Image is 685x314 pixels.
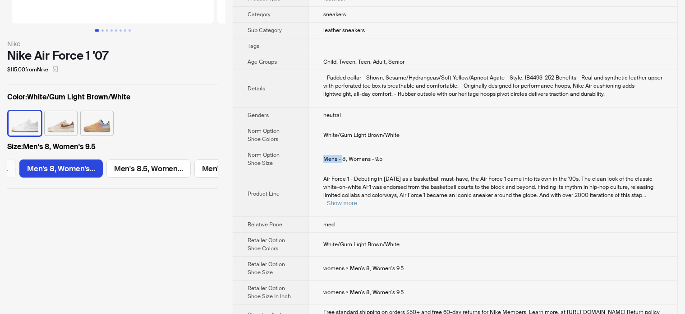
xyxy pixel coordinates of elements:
[327,200,357,206] button: Expand
[323,265,404,272] span: womens > Men's 8, Women's 9.5
[323,241,400,248] span: White/Gum Light Brown/White
[323,175,663,207] div: Air Force 1 - Debuting in 1982 as a basketball must-have, the Air Force 1 came into its own in th...
[248,237,285,252] span: Retailer Option Shoe Colors
[248,285,291,300] span: Retailer Option Shoe Size In Inch
[323,221,335,228] span: med
[248,190,280,197] span: Product Line
[323,289,404,296] span: womens > Men's 8, Women's 9.5
[643,192,647,199] span: ...
[248,261,285,276] span: Retailer Option Shoe Size
[323,175,654,199] span: Air Force 1 - Debuting in [DATE] as a basketball must-have, the Air Force 1 came into its own in ...
[248,221,282,228] span: Relative Price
